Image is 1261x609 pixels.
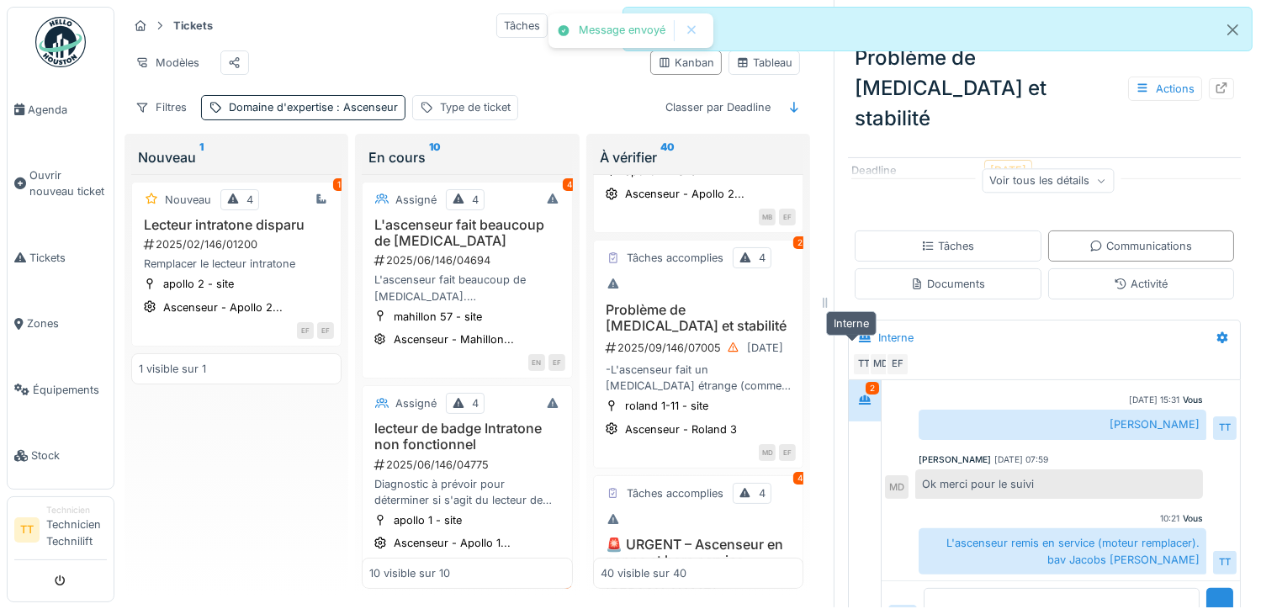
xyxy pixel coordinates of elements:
[317,322,334,339] div: EF
[472,395,479,411] div: 4
[627,250,723,266] div: Tâches accomplies
[1114,276,1168,292] div: Activité
[142,236,334,252] div: 2025/02/146/01200
[660,147,675,167] sup: 40
[759,444,776,461] div: MD
[601,564,686,580] div: 40 visible sur 40
[866,382,879,395] div: 2
[759,250,766,266] div: 4
[46,504,107,556] li: Technicien Technilift
[139,256,334,272] div: Remplacer le lecteur intratone
[1160,512,1179,525] div: 10:21
[793,236,807,249] div: 2
[163,299,283,315] div: Ascenseur - Apollo 2...
[369,217,564,249] h3: L'ascenseur fait beaucoup de [MEDICAL_DATA]
[29,250,107,266] span: Tickets
[919,410,1206,439] div: [PERSON_NAME]
[333,101,398,114] span: : Ascenseur
[759,485,766,501] div: 4
[429,147,441,167] sup: 10
[369,564,450,580] div: 10 visible sur 10
[199,147,204,167] sup: 1
[8,225,114,290] a: Tickets
[28,102,107,118] span: Agenda
[623,7,1253,51] div: Connecté(e).
[779,444,796,461] div: EF
[8,142,114,225] a: Ouvrir nouveau ticket
[919,453,991,466] div: [PERSON_NAME]
[528,354,545,371] div: EN
[793,472,807,485] div: 4
[852,352,876,376] div: TT
[472,192,479,208] div: 4
[167,18,220,34] strong: Tickets
[579,24,665,38] div: Message envoyé
[1183,512,1203,525] div: Vous
[919,528,1206,574] div: L'ascenseur remis en service (moteur remplacer). bav Jacobs [PERSON_NAME]
[736,55,792,71] div: Tableau
[826,311,877,336] div: Interne
[1213,551,1237,575] div: TT
[563,178,576,191] div: 4
[496,13,548,38] div: Tâches
[14,504,107,560] a: TT TechnicienTechnicien Technilift
[395,395,437,411] div: Assigné
[31,447,107,463] span: Stock
[658,95,778,119] div: Classer par Deadline
[8,291,114,357] a: Zones
[779,209,796,225] div: EF
[8,423,114,489] a: Stock
[128,95,194,119] div: Filtres
[878,330,914,346] div: Interne
[1214,8,1252,52] button: Close
[394,512,462,528] div: apollo 1 - site
[139,217,334,233] h3: Lecteur intratone disparu
[165,192,211,208] div: Nouveau
[373,457,564,473] div: 2025/06/146/04775
[128,50,207,75] div: Modèles
[921,238,974,254] div: Tâches
[440,99,511,115] div: Type de ticket
[395,192,437,208] div: Assigné
[915,469,1203,499] div: Ok merci pour le suivi
[35,17,86,67] img: Badge_color-CXgf-gQk.svg
[601,537,796,601] h3: 🚨 URGENT – Ascenseur en panne et hors service – [STREET_ADDRESS][PERSON_NAME]
[373,252,564,268] div: 2025/06/146/04694
[885,475,909,499] div: MD
[601,362,796,394] div: -L'ascenseur fait un [MEDICAL_DATA] étrange (comme si quelque chose bloque) -L'ascenseur bouge be...
[627,485,723,501] div: Tâches accomplies
[163,276,234,292] div: apollo 2 - site
[848,36,1241,140] div: Problème de [MEDICAL_DATA] et stabilité
[369,476,564,508] div: Diagnostic à prévoir pour déterminer si s'agit du lecteur de palier ou en cabine ascenseur; vérif...
[46,504,107,516] div: Technicien
[886,352,909,376] div: EF
[14,517,40,543] li: TT
[1183,394,1203,406] div: Vous
[625,421,737,437] div: Ascenseur - Roland 3
[1128,77,1202,101] div: Actions
[369,272,564,304] div: L'ascenseur fait beaucoup de [MEDICAL_DATA]. [PERSON_NAME] 0485 98 91 66
[33,382,107,398] span: Équipements
[368,147,565,167] div: En cours
[604,337,796,358] div: 2025/09/146/07005
[394,309,482,325] div: mahillon 57 - site
[1089,238,1192,254] div: Communications
[600,147,797,167] div: À vérifier
[625,186,744,202] div: Ascenseur - Apollo 2...
[548,354,565,371] div: EF
[8,357,114,422] a: Équipements
[994,453,1048,466] div: [DATE] 07:59
[601,302,796,334] h3: Problème de [MEDICAL_DATA] et stabilité
[982,168,1114,193] div: Voir tous les détails
[747,340,783,356] div: [DATE]
[625,398,708,414] div: roland 1-11 - site
[1129,394,1179,406] div: [DATE] 15:31
[139,361,206,377] div: 1 visible sur 1
[246,192,253,208] div: 4
[1213,416,1237,440] div: TT
[29,167,107,199] span: Ouvrir nouveau ticket
[869,352,893,376] div: MD
[394,535,511,551] div: Ascenseur - Apollo 1...
[8,77,114,142] a: Agenda
[910,276,985,292] div: Documents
